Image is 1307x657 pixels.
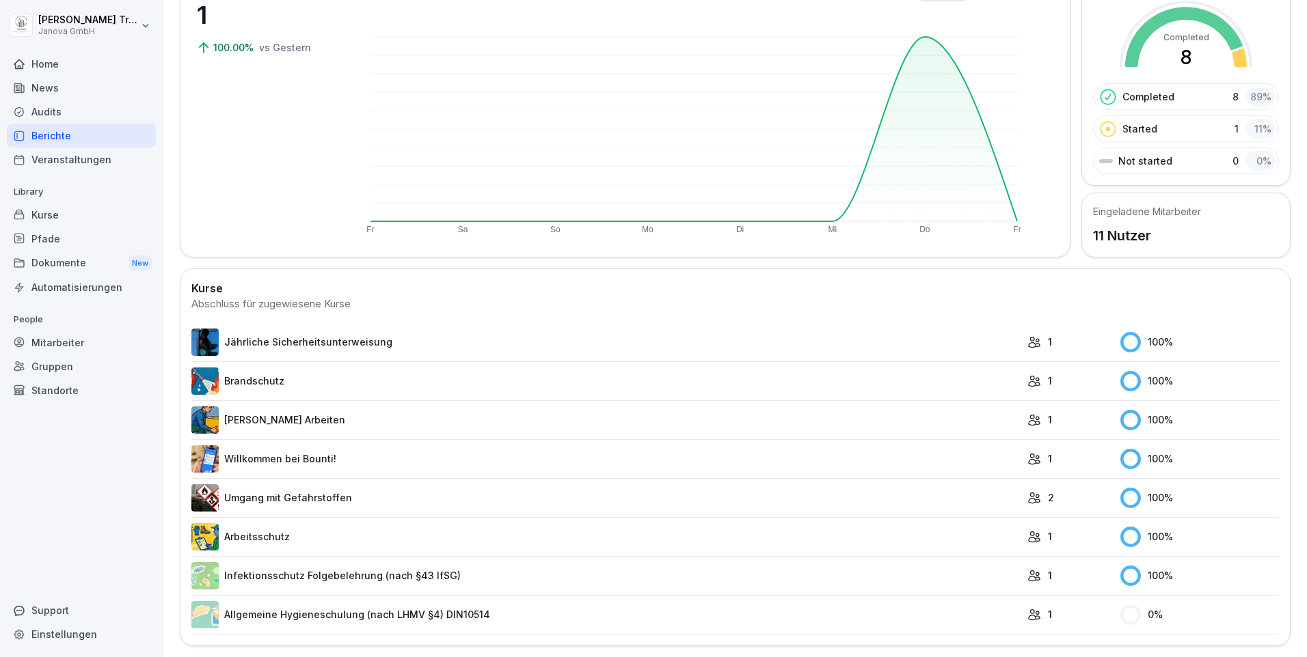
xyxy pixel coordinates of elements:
p: 1 [1048,335,1052,349]
text: Fr [1013,225,1021,234]
p: Janova GmbH [38,27,138,36]
p: [PERSON_NAME] Trautmann [38,14,138,26]
div: Abschluss für zugewiesene Kurse [191,296,1279,312]
p: 11 Nutzer [1093,225,1201,246]
p: 1 [1048,607,1052,621]
img: gxsnf7ygjsfsmxd96jxi4ufn.png [191,601,219,628]
a: Allgemeine Hygieneschulung (nach LHMV §4) DIN10514 [191,601,1021,628]
p: 100.00% [213,40,256,55]
p: Completed [1122,89,1174,104]
a: Audits [7,100,156,124]
div: 100 % [1120,488,1279,508]
a: Home [7,52,156,76]
text: Mo [642,225,653,234]
a: Infektionsschutz Folgebelehrung (nach §43 IfSG) [191,562,1021,589]
text: So [550,225,561,234]
div: 0 % [1245,151,1276,171]
a: Kurse [7,203,156,227]
a: DokumenteNew [7,251,156,276]
div: 11 % [1245,119,1276,139]
p: 2 [1048,490,1054,505]
text: Fr [366,225,374,234]
div: 0 % [1120,604,1279,625]
a: Jährliche Sicherheitsunterweisung [191,328,1021,356]
h2: Kurse [191,280,1279,296]
a: [PERSON_NAME] Arbeiten [191,406,1021,434]
div: 100 % [1120,527,1279,547]
a: Willkommen bei Bounti! [191,445,1021,473]
a: Umgang mit Gefahrstoffen [191,484,1021,512]
img: bgsrfyvhdm6180ponve2jajk.png [191,523,219,550]
p: 1 [1048,529,1052,544]
p: 8 [1232,89,1239,104]
h5: Eingeladene Mitarbeiter [1093,204,1201,219]
p: Started [1122,122,1157,136]
img: lexopoti9mm3ayfs08g9aag0.png [191,328,219,356]
text: Sa [458,225,468,234]
div: New [129,255,152,271]
a: Brandschutz [191,367,1021,395]
a: Berichte [7,124,156,148]
p: 1 [1048,451,1052,466]
div: 100 % [1120,371,1279,391]
p: 0 [1232,154,1239,168]
p: 1 [1048,374,1052,388]
a: Einstellungen [7,622,156,646]
p: 1 [1235,122,1239,136]
a: Automatisierungen [7,275,156,299]
p: People [7,309,156,331]
a: Pfade [7,227,156,251]
a: Veranstaltungen [7,148,156,171]
a: News [7,76,156,100]
p: 1 [1048,413,1052,427]
img: tgff07aey9ahi6f4hltuk21p.png [191,562,219,589]
p: vs Gestern [259,40,311,55]
p: 1 [1048,568,1052,583]
div: 100 % [1120,332,1279,352]
img: ns5fm27uu5em6705ixom0yjt.png [191,406,219,434]
div: 89 % [1245,87,1276,107]
img: b0iy7e1gfawqjs4nezxuanzk.png [191,367,219,395]
a: Arbeitsschutz [191,523,1021,550]
div: 100 % [1120,449,1279,469]
text: Di [736,225,744,234]
div: 100 % [1120,565,1279,586]
img: xh3bnih80d1pxcetv9zsuevg.png [191,445,219,473]
p: Library [7,181,156,203]
a: Standorte [7,378,156,402]
div: Dokumente [7,251,156,276]
img: ro33qf0i8ndaw7nkfv0stvse.png [191,484,219,512]
p: Not started [1118,154,1172,168]
text: Mi [828,225,837,234]
text: Do [919,225,930,234]
a: Mitarbeiter [7,331,156,354]
div: Support [7,598,156,622]
a: Gruppen [7,354,156,378]
div: 100 % [1120,410,1279,430]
